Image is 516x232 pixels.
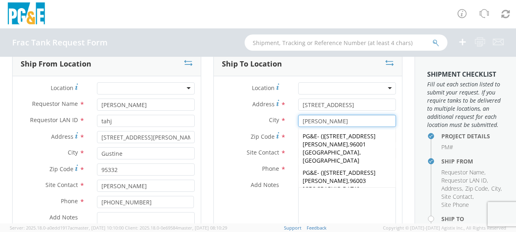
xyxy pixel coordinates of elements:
[12,38,107,47] h4: Frac Tank Request Form
[32,100,78,107] span: Requestor Name
[491,185,501,192] span: City
[51,84,73,92] span: Location
[51,133,73,140] span: Address
[251,133,275,140] span: Zip Code
[251,181,279,189] span: Add Notes
[6,2,47,26] img: pge-logo-06675f144f4cfa6a6814.png
[30,116,78,124] span: Requestor LAN ID
[491,185,502,193] li: ,
[303,132,376,148] span: [STREET_ADDRESS]
[247,148,279,156] span: Site Contact
[441,216,504,222] h4: Ship To
[303,140,348,148] strong: [PERSON_NAME]
[49,213,78,221] span: Add Notes
[222,60,282,68] h3: Ship To Location
[284,225,301,231] a: Support
[427,80,504,129] span: Fill out each section listed to submit your request. If you require tanks to be delivered to mult...
[441,193,474,201] li: ,
[299,130,396,167] div: - ( ) ,
[303,140,366,164] span: 96001 [GEOGRAPHIC_DATA], [GEOGRAPHIC_DATA]
[68,148,78,156] span: City
[21,60,91,68] h3: Ship From Location
[61,197,78,205] span: Phone
[303,177,348,185] strong: [PERSON_NAME]
[299,167,396,203] div: - ( ) ,
[252,84,275,92] span: Location
[303,169,317,176] span: PG&E
[465,185,489,193] li: ,
[125,225,227,231] span: Client: 2025.18.0-0e69584
[441,176,487,184] span: Requestor LAN ID
[252,100,275,108] span: Address
[441,176,488,185] li: ,
[178,225,227,231] span: master, [DATE] 08:10:29
[465,185,488,192] span: Zip Code
[245,34,447,51] input: Shipment, Tracking or Reference Number (at least 4 chars)
[10,225,124,231] span: Server: 2025.18.0-a0edd1917ac
[441,193,473,200] span: Site Contact
[303,169,376,185] span: [STREET_ADDRESS]
[269,116,279,124] span: City
[307,225,327,231] a: Feedback
[441,168,484,176] span: Requestor Name
[427,71,504,78] h3: Shipment Checklist
[262,165,279,172] span: Phone
[303,132,317,140] span: PG&E
[49,165,73,173] span: Zip Code
[74,225,124,231] span: master, [DATE] 10:10:00
[45,181,78,189] span: Site Contact
[441,168,486,176] li: ,
[441,201,469,208] span: Site Phone
[383,225,506,231] span: Copyright © [DATE]-[DATE] Agistix Inc., All Rights Reserved
[441,133,504,139] h4: Project Details
[441,143,453,151] span: PM#
[441,185,463,193] li: ,
[441,158,504,164] h4: Ship From
[441,185,462,192] span: Address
